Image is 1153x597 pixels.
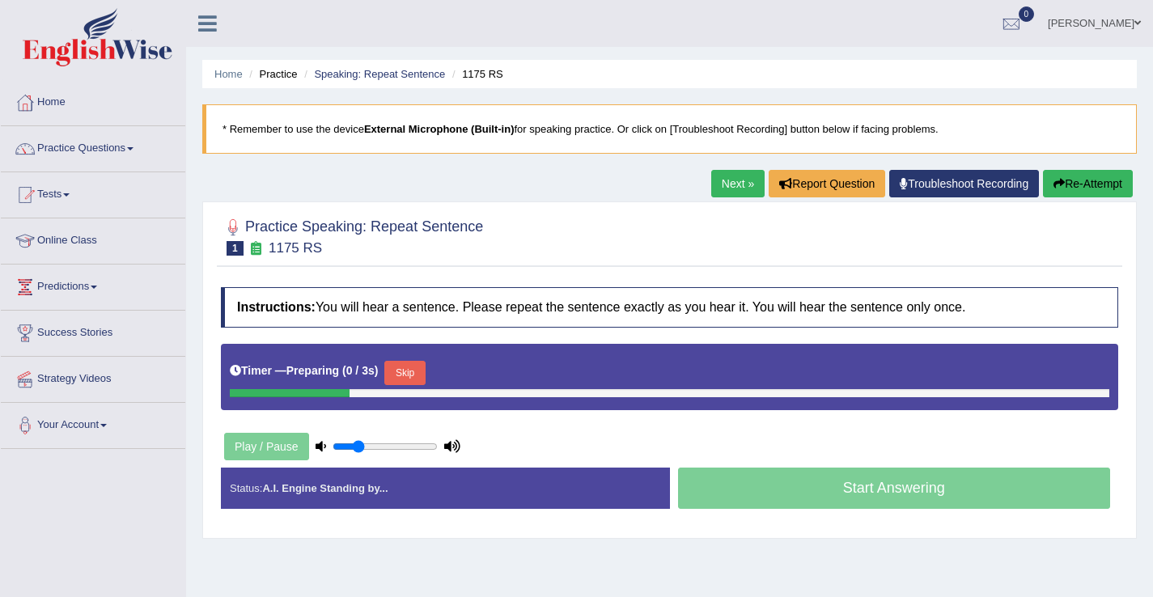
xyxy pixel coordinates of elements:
b: ) [375,364,379,377]
h4: You will hear a sentence. Please repeat the sentence exactly as you hear it. You will hear the se... [221,287,1118,328]
b: ( [342,364,346,377]
li: 1175 RS [448,66,503,82]
strong: A.I. Engine Standing by... [262,482,388,494]
li: Practice [245,66,297,82]
b: Instructions: [237,300,316,314]
small: 1175 RS [269,240,322,256]
a: Speaking: Repeat Sentence [314,68,445,80]
a: Your Account [1,403,185,443]
span: 0 [1019,6,1035,22]
b: 0 / 3s [346,364,375,377]
a: Home [214,68,243,80]
button: Skip [384,361,425,385]
a: Predictions [1,265,185,305]
span: 1 [227,241,244,256]
small: Exam occurring question [248,241,265,256]
button: Re-Attempt [1043,170,1133,197]
a: Practice Questions [1,126,185,167]
a: Next » [711,170,765,197]
a: Success Stories [1,311,185,351]
div: Status: [221,468,670,509]
button: Report Question [769,170,885,197]
h2: Practice Speaking: Repeat Sentence [221,215,483,256]
a: Troubleshoot Recording [889,170,1039,197]
a: Strategy Videos [1,357,185,397]
a: Online Class [1,218,185,259]
blockquote: * Remember to use the device for speaking practice. Or click on [Troubleshoot Recording] button b... [202,104,1137,154]
h5: Timer — [230,365,378,377]
a: Home [1,80,185,121]
b: External Microphone (Built-in) [364,123,515,135]
a: Tests [1,172,185,213]
b: Preparing [286,364,339,377]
